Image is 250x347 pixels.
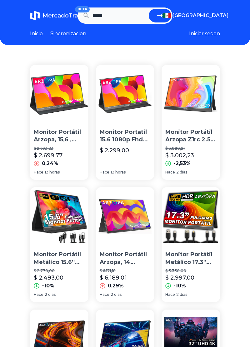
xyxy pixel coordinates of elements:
[30,65,88,180] a: Monitor Portátil Arzopa, 15,6 , 1080p, Fhd, Hdr, 6 OhzMonitor Portátil Arzopa, 15,6 , 1080p, Fhd,...
[96,187,154,246] img: Monitor Portátil Arzopa, 14 Pulgadas, 60 Hz, Ips, 1920x1080
[172,12,229,19] span: [GEOGRAPHIC_DATA]
[173,282,186,290] p: -10%
[34,128,85,144] p: Monitor Portátil Arzopa, 15,6 , 1080p, Fhd, Hdr, 6 Ohz
[96,65,154,180] a: Monitor Portatil 15.6 1080p Fhd Pc Laptop Xbox Ps Arzopa S1Monitor Portatil 15.6 1080p Fhd Pc Lap...
[42,160,58,167] p: 0,24%
[45,292,56,297] span: 2 días
[162,187,220,302] a: Monitor Portátil Metálico 17.3'' Ips Fhd 1080p Hdr Arzopa A1Monitor Portátil Metálico 17.3'' Ips ...
[165,268,216,273] p: $ 3.330,00
[111,292,122,297] span: 2 días
[30,30,43,37] a: Inicio
[34,170,43,175] span: Hace
[100,251,151,266] p: Monitor Portátil Arzopa, 14 Pulgadas, 60 Hz, Ips, 1920x1080
[30,11,77,21] a: MercadoTrackBETA
[165,251,216,266] p: Monitor Portátil Metálico 17.3'' Ips Fhd 1080p Hdr Arzopa A1
[189,30,220,37] button: Iniciar sesion
[165,151,194,160] p: $ 3.002,23
[42,282,54,290] p: -10%
[162,12,220,19] button: [GEOGRAPHIC_DATA]
[108,282,124,290] p: 0,29%
[165,292,175,297] span: Hace
[34,151,62,160] p: $ 2.699,77
[45,170,60,175] span: 13 horas
[165,146,216,151] p: $ 3.080,21
[34,273,63,282] p: $ 2.493,00
[100,128,151,144] p: Monitor Portatil 15.6 1080p Fhd Pc Laptop Xbox Ps Arzopa S1
[162,65,220,123] img: Monitor Portátil Arzopa Z1rc 2.5k Qhd 16.0 Laptop Xbox Etc
[165,273,194,282] p: $ 2.997,00
[96,65,154,123] img: Monitor Portatil 15.6 1080p Fhd Pc Laptop Xbox Ps Arzopa S1
[30,11,40,21] img: MercadoTrack
[165,170,175,175] span: Hace
[100,292,109,297] span: Hace
[162,187,220,246] img: Monitor Portátil Metálico 17.3'' Ips Fhd 1080p Hdr Arzopa A1
[34,268,85,273] p: $ 2.770,00
[30,65,88,123] img: Monitor Portátil Arzopa, 15,6 , 1080p, Fhd, Hdr, 6 Ohz
[165,128,216,144] p: Monitor Portátil Arzopa Z1rc 2.5k Qhd 16.0 Laptop Xbox Etc
[176,292,187,297] span: 2 días
[50,30,86,37] a: Sincronizacion
[162,13,171,18] img: Mexico
[34,251,85,266] p: Monitor Portátil Metálico 15.6'' Ips Fhd 1080p Hdr Arzopa S1
[30,187,88,246] img: Monitor Portátil Metálico 15.6'' Ips Fhd 1080p Hdr Arzopa S1
[162,65,220,180] a: Monitor Portátil Arzopa Z1rc 2.5k Qhd 16.0 Laptop Xbox EtcMonitor Portátil Arzopa Z1rc 2.5k Qhd 1...
[96,187,154,302] a: Monitor Portátil Arzopa, 14 Pulgadas, 60 Hz, Ips, 1920x1080Monitor Portátil Arzopa, 14 Pulgadas, ...
[100,268,151,273] p: $ 6.171,18
[30,187,88,302] a: Monitor Portátil Metálico 15.6'' Ips Fhd 1080p Hdr Arzopa S1Monitor Portátil Metálico 15.6'' Ips ...
[34,146,85,151] p: $ 2.693,23
[100,146,129,155] p: $ 2.299,00
[100,170,109,175] span: Hace
[75,6,90,12] span: BETA
[176,170,187,175] span: 2 días
[173,160,191,167] p: -2,53%
[100,273,127,282] p: $ 6.189,01
[111,170,126,175] span: 13 horas
[34,292,43,297] span: Hace
[42,12,85,19] span: MercadoTrack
